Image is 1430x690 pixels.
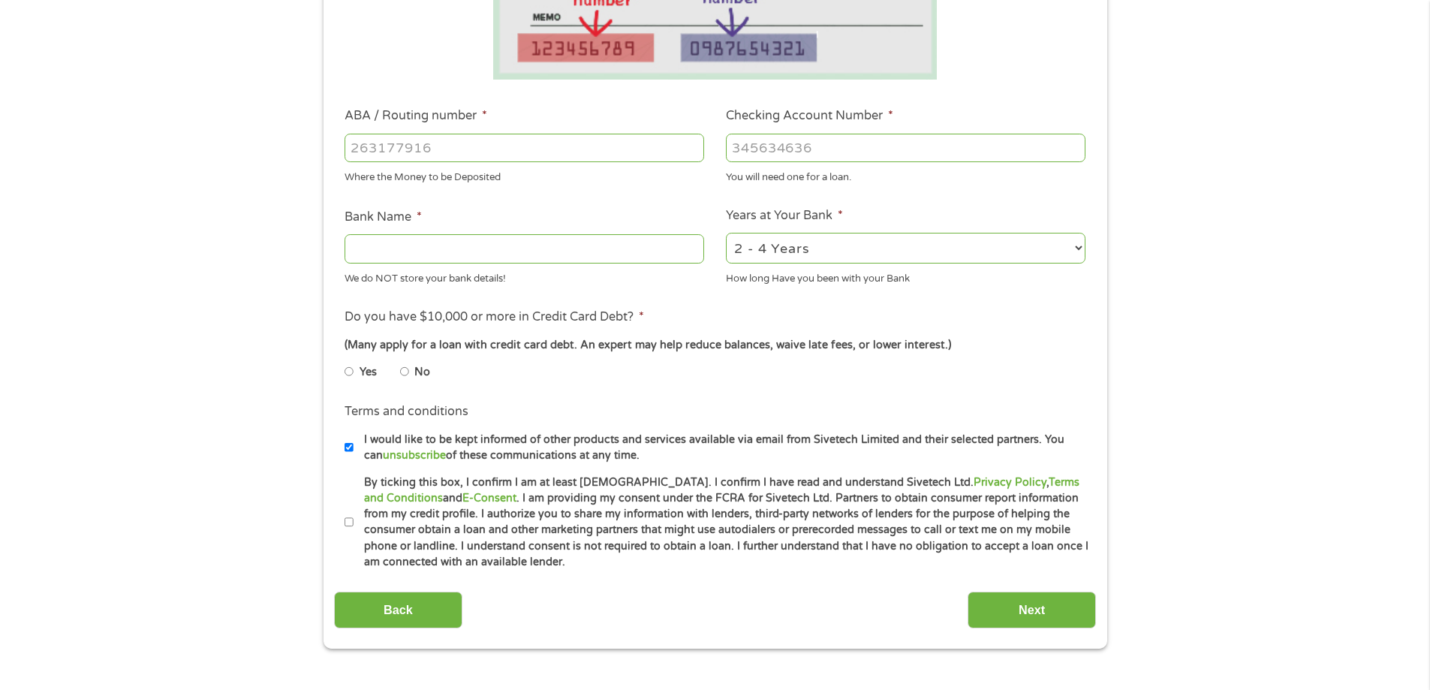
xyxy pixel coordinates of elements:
[726,108,893,124] label: Checking Account Number
[354,475,1090,571] label: By ticking this box, I confirm I am at least [DEMOGRAPHIC_DATA]. I confirm I have read and unders...
[968,592,1096,628] input: Next
[345,165,704,185] div: Where the Money to be Deposited
[726,134,1085,162] input: 345634636
[345,337,1085,354] div: (Many apply for a loan with credit card debt. An expert may help reduce balances, waive late fees...
[345,404,468,420] label: Terms and conditions
[345,266,704,286] div: We do NOT store your bank details!
[462,492,516,505] a: E-Consent
[383,449,446,462] a: unsubscribe
[354,432,1090,464] label: I would like to be kept informed of other products and services available via email from Sivetech...
[345,134,704,162] input: 263177916
[726,266,1085,286] div: How long Have you been with your Bank
[345,309,644,325] label: Do you have $10,000 or more in Credit Card Debt?
[414,364,430,381] label: No
[345,209,422,225] label: Bank Name
[974,476,1046,489] a: Privacy Policy
[726,208,843,224] label: Years at Your Bank
[364,476,1079,505] a: Terms and Conditions
[334,592,462,628] input: Back
[726,165,1085,185] div: You will need one for a loan.
[360,364,377,381] label: Yes
[345,108,487,124] label: ABA / Routing number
